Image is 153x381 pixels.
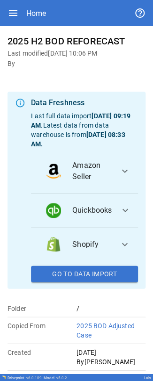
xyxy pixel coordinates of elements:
h6: Last modified [DATE] 10:06 PM [8,49,145,59]
div: Home [26,9,46,18]
span: expand_more [119,165,130,177]
button: data_logoQuickbooks [31,194,138,227]
h6: By [8,59,145,69]
img: data_logo [46,237,61,252]
span: expand_more [119,238,130,250]
div: Drivepoint [8,375,42,380]
button: data_logoAmazon Seller [31,149,138,194]
span: v 5.0.2 [56,375,67,380]
img: Drivepoint [2,375,6,379]
div: Data Freshness [31,97,138,108]
div: Model [44,375,67,380]
img: data_logo [46,164,61,179]
button: data_logoShopify [31,227,138,261]
div: Lalo [144,375,151,380]
button: Go To Data Import [31,266,138,282]
p: / [76,303,145,313]
span: Shopify [72,238,112,250]
img: data_logo [46,203,61,218]
b: [DATE] 08:33 AM . [31,131,125,148]
p: Created [8,347,76,357]
p: Copied From [8,321,76,330]
span: Quickbooks [72,205,112,216]
span: expand_more [119,205,130,216]
p: By [PERSON_NAME] [76,357,145,366]
h6: 2025 H2 BOD REFORECAST [8,34,145,49]
p: Folder [8,303,76,313]
p: [DATE] [76,347,145,357]
span: v 6.0.109 [26,375,42,380]
p: Last full data import . Latest data from data warehouse is from [31,111,138,149]
span: Amazon Seller [72,160,112,182]
p: 2025 BOD Adjusted Case [76,321,145,339]
b: [DATE] 09:19 AM [31,112,130,129]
